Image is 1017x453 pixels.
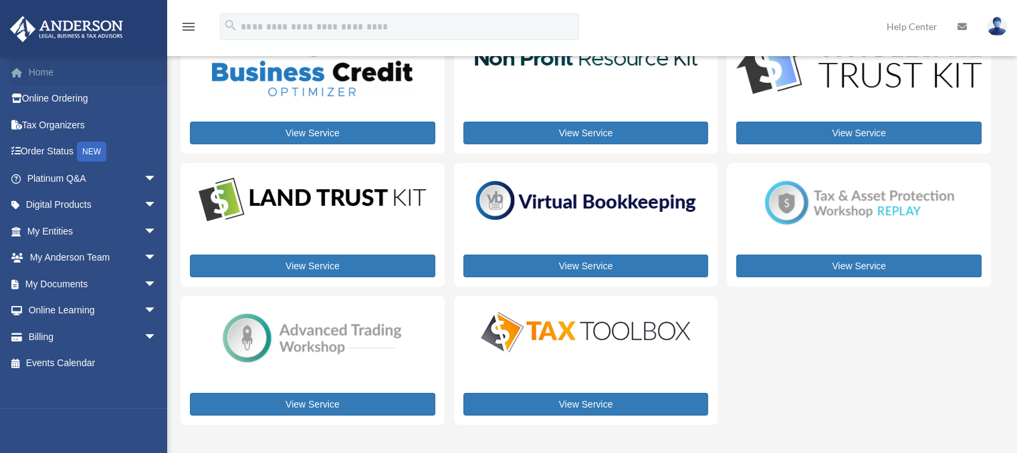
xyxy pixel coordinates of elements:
span: arrow_drop_down [144,297,171,325]
a: View Service [463,393,709,416]
a: Billingarrow_drop_down [9,323,177,350]
span: arrow_drop_down [144,271,171,298]
a: View Service [190,393,435,416]
a: View Service [463,255,709,277]
a: View Service [736,122,982,144]
a: My Documentsarrow_drop_down [9,271,177,297]
a: Order StatusNEW [9,138,177,166]
span: arrow_drop_down [144,165,171,192]
a: Online Ordering [9,86,177,112]
i: search [223,18,238,33]
img: Anderson Advisors Platinum Portal [6,16,127,42]
a: View Service [736,255,982,277]
a: menu [181,23,197,35]
a: View Service [190,255,435,277]
a: Platinum Q&Aarrow_drop_down [9,165,177,192]
span: arrow_drop_down [144,323,171,351]
a: Online Learningarrow_drop_down [9,297,177,324]
a: Tax Organizers [9,112,177,138]
div: NEW [77,142,106,162]
a: My Anderson Teamarrow_drop_down [9,245,177,271]
a: View Service [463,122,709,144]
img: User Pic [987,17,1007,36]
span: arrow_drop_down [144,218,171,245]
a: View Service [190,122,435,144]
span: arrow_drop_down [144,245,171,272]
a: Home [9,59,177,86]
a: Events Calendar [9,350,177,377]
span: arrow_drop_down [144,192,171,219]
a: Digital Productsarrow_drop_down [9,192,171,218]
i: menu [181,19,197,35]
a: My Entitiesarrow_drop_down [9,218,177,245]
